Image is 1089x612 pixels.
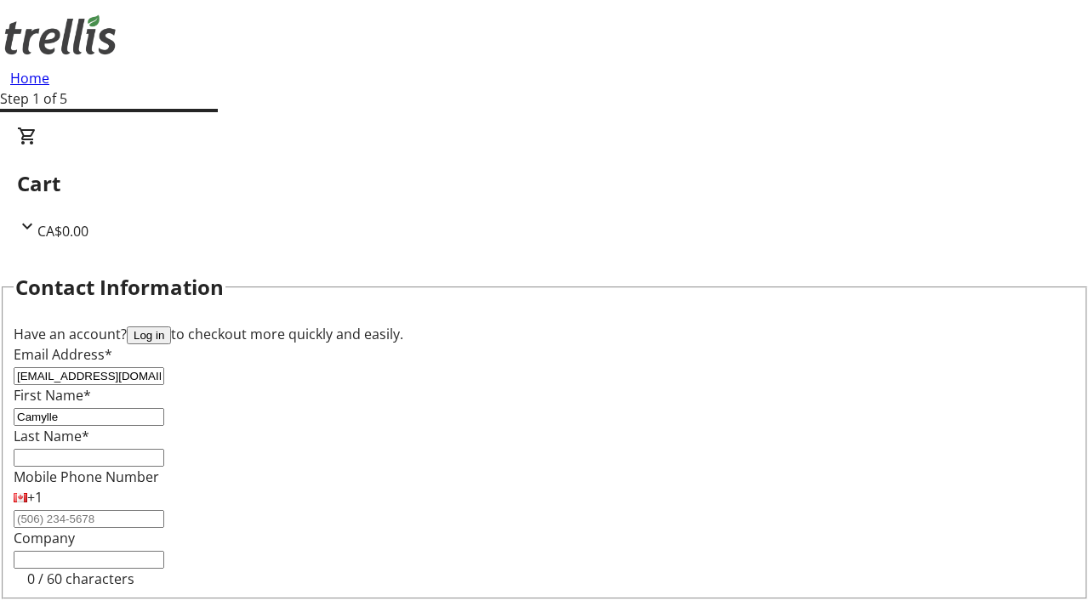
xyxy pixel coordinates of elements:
[14,324,1075,344] div: Have an account? to checkout more quickly and easily.
[27,569,134,588] tr-character-limit: 0 / 60 characters
[127,326,171,344] button: Log in
[37,222,88,241] span: CA$0.00
[14,345,112,364] label: Email Address*
[14,529,75,547] label: Company
[17,168,1072,199] h2: Cart
[14,386,91,405] label: First Name*
[15,272,224,303] h2: Contact Information
[17,126,1072,241] div: CartCA$0.00
[14,427,89,445] label: Last Name*
[14,510,164,528] input: (506) 234-5678
[14,467,159,486] label: Mobile Phone Number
